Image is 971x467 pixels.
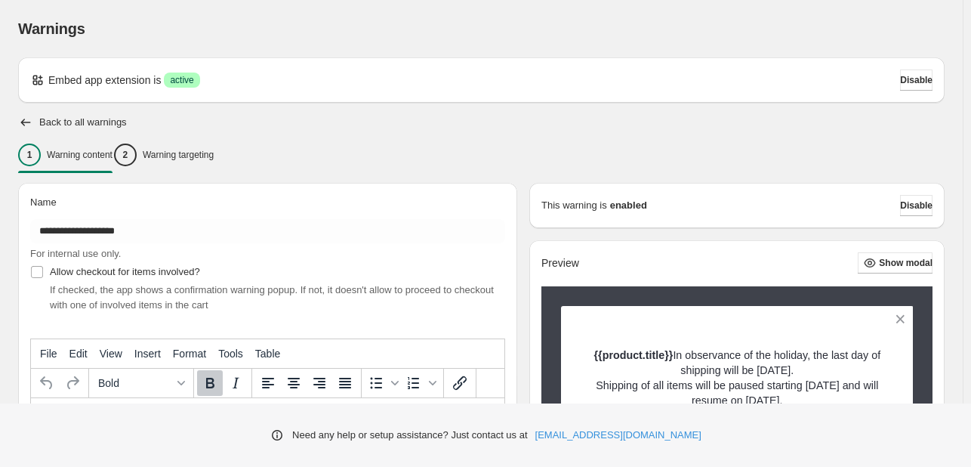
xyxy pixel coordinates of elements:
[143,149,214,161] p: Warning targeting
[170,74,193,86] span: active
[50,284,494,311] span: If checked, the app shows a confirmation warning popup. If not, it doesn't allow to proceed to ch...
[134,348,161,360] span: Insert
[100,348,122,360] span: View
[255,348,280,360] span: Table
[307,370,332,396] button: Align right
[332,370,358,396] button: Justify
[197,370,223,396] button: Bold
[594,349,674,361] strong: {{product.title}}
[223,370,248,396] button: Italic
[365,370,402,396] div: Bullet list
[114,139,214,171] button: 2Warning targeting
[6,12,467,91] body: Rich Text Area. Press ALT-0 for help.
[40,348,57,360] span: File
[535,428,701,443] a: [EMAIL_ADDRESS][DOMAIN_NAME]
[587,348,887,378] p: In observance of the holiday, the last day of shipping will be [DATE].
[48,73,161,88] p: Embed app extension is
[541,198,607,213] p: This warning is
[98,377,172,389] span: Bold
[900,195,932,216] button: Disable
[900,70,932,91] button: Disable
[92,370,190,396] button: Formats
[900,199,932,212] span: Disable
[218,348,243,360] span: Tools
[34,370,60,396] button: Undo
[255,370,281,396] button: Align left
[18,144,41,166] div: 1
[541,257,579,270] h2: Preview
[900,74,932,86] span: Disable
[18,139,113,171] button: 1Warning content
[587,378,887,408] p: Shipping of all items will be paused starting [DATE] and will resume on [DATE].
[879,257,932,269] span: Show modal
[114,144,137,166] div: 2
[30,248,121,259] span: For internal use only.
[50,266,200,277] span: Allow checkout for items involved?
[69,348,88,360] span: Edit
[858,252,932,274] button: Show modal
[173,348,206,360] span: Format
[447,370,473,396] button: Insert/edit link
[18,20,85,37] span: Warnings
[39,116,127,128] h2: Back to all warnings
[610,198,647,213] strong: enabled
[281,370,307,396] button: Align center
[402,370,440,396] div: Numbered list
[30,196,57,208] span: Name
[47,149,113,161] p: Warning content
[60,370,85,396] button: Redo
[34,400,60,425] button: More...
